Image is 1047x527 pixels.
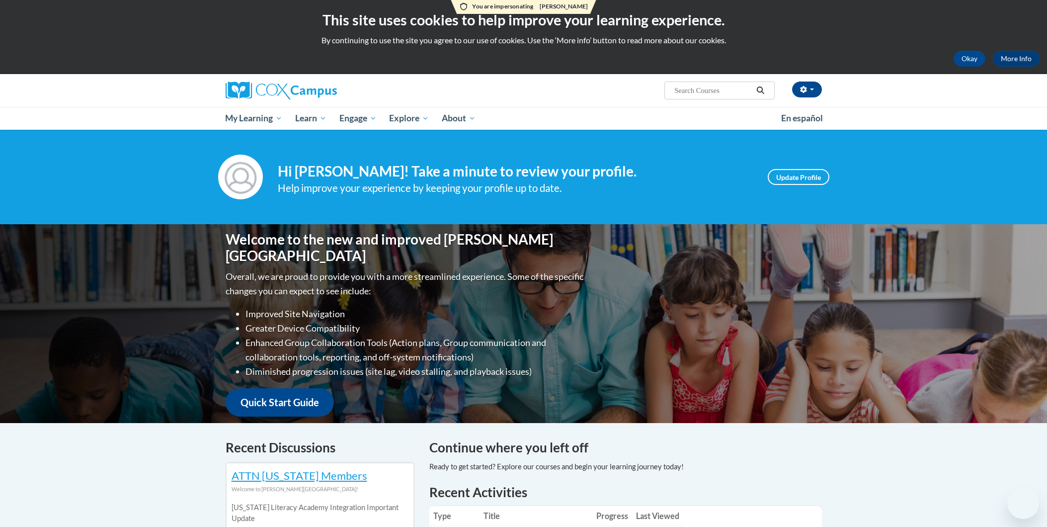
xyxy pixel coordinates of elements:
[429,483,822,501] h1: Recent Activities
[245,336,586,364] li: Enhanced Group Collaboration Tools (Action plans, Group communication and collaboration tools, re...
[781,113,823,123] span: En español
[1007,487,1039,519] iframe: Button to launch messaging window
[792,82,822,97] button: Account Settings
[7,10,1040,30] h2: This site uses cookies to help improve your learning experience.
[295,112,326,124] span: Learn
[435,107,482,130] a: About
[245,321,586,336] li: Greater Device Compatibility
[592,506,632,526] th: Progress
[226,82,337,99] img: Cox Campus
[226,438,414,457] h4: Recent Discussions
[429,438,822,457] h4: Continue where you left off
[339,112,377,124] span: Engage
[245,307,586,321] li: Improved Site Navigation
[226,388,334,417] a: Quick Start Guide
[775,108,829,129] a: En español
[232,484,408,495] div: Welcome to [PERSON_NAME][GEOGRAPHIC_DATA]!
[480,506,592,526] th: Title
[383,107,435,130] a: Explore
[768,169,829,185] a: Update Profile
[245,364,586,379] li: Diminished progression issues (site lag, video stalling, and playback issues)
[429,506,480,526] th: Type
[211,107,837,130] div: Main menu
[673,85,753,96] input: Search Courses
[218,155,263,199] img: Profile Image
[7,35,1040,46] p: By continuing to use the site you agree to our use of cookies. Use the ‘More info’ button to read...
[226,82,414,99] a: Cox Campus
[289,107,333,130] a: Learn
[389,112,429,124] span: Explore
[278,163,753,180] h4: Hi [PERSON_NAME]! Take a minute to review your profile.
[442,112,476,124] span: About
[226,231,586,264] h1: Welcome to the new and improved [PERSON_NAME][GEOGRAPHIC_DATA]
[993,51,1040,67] a: More Info
[278,180,753,196] div: Help improve your experience by keeping your profile up to date.
[753,85,768,96] button: Search
[219,107,289,130] a: My Learning
[632,506,683,526] th: Last Viewed
[232,469,367,482] a: ATTN [US_STATE] Members
[333,107,383,130] a: Engage
[232,502,408,524] p: [US_STATE] Literacy Academy Integration Important Update
[954,51,985,67] button: Okay
[226,269,586,298] p: Overall, we are proud to provide you with a more streamlined experience. Some of the specific cha...
[225,112,282,124] span: My Learning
